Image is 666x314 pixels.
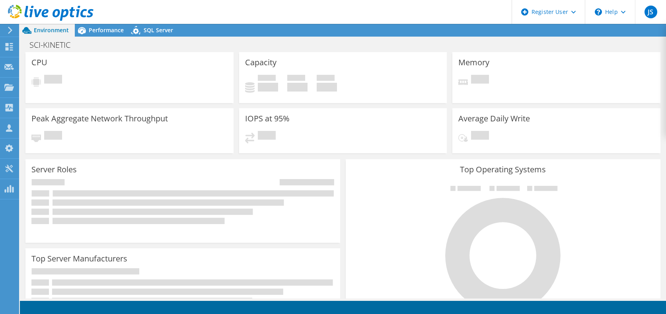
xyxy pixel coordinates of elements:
h3: Capacity [245,58,277,67]
h4: 0 GiB [317,83,337,92]
h4: 0 GiB [287,83,308,92]
h3: CPU [31,58,47,67]
h1: SCI-KINETIC [26,41,83,49]
span: Pending [471,75,489,86]
span: Free [287,75,305,83]
span: Total [317,75,335,83]
span: SQL Server [144,26,173,34]
span: Used [258,75,276,83]
h3: Top Operating Systems [352,165,654,174]
h3: Average Daily Write [458,114,530,123]
h3: IOPS at 95% [245,114,290,123]
span: Pending [471,131,489,142]
span: Pending [44,75,62,86]
h3: Memory [458,58,489,67]
h3: Peak Aggregate Network Throughput [31,114,168,123]
span: Performance [89,26,124,34]
span: Pending [44,131,62,142]
svg: \n [595,8,602,16]
span: Environment [34,26,69,34]
h3: Server Roles [31,165,77,174]
span: JS [645,6,657,18]
span: Pending [258,131,276,142]
h3: Top Server Manufacturers [31,254,127,263]
h4: 0 GiB [258,83,278,92]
